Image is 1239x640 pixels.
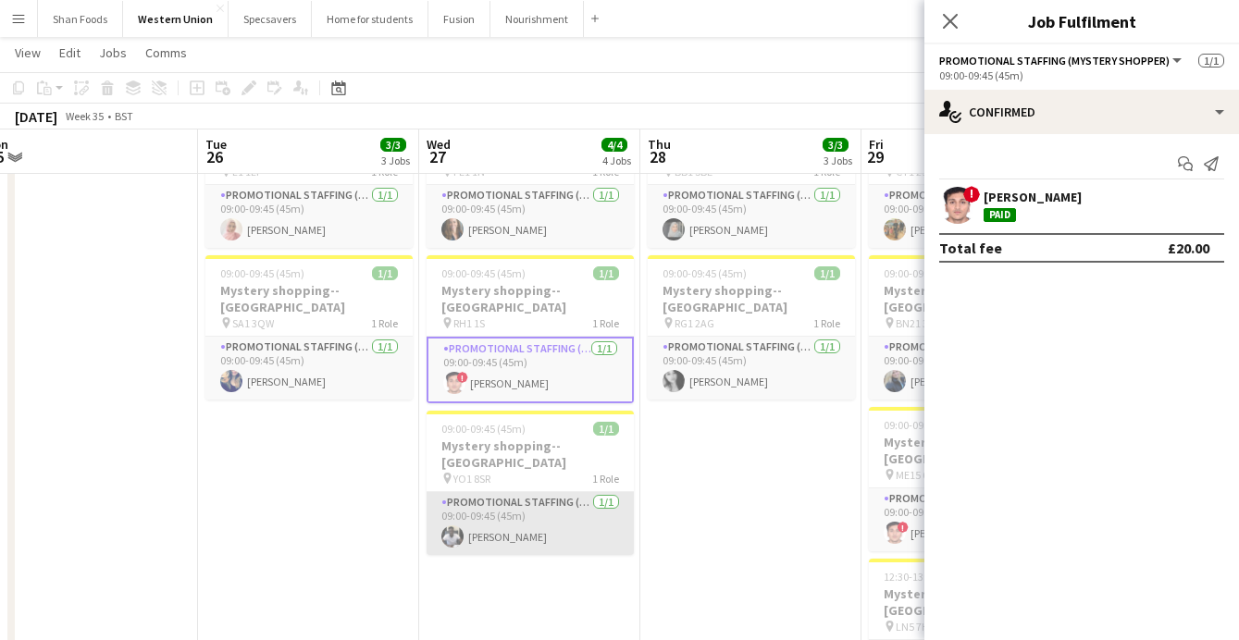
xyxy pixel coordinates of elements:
[427,185,634,248] app-card-role: Promotional Staffing (Mystery Shopper)1/109:00-09:45 (45m)[PERSON_NAME]
[490,1,584,37] button: Nourishment
[884,266,968,280] span: 09:00-09:45 (45m)
[924,9,1239,33] h3: Job Fulfilment
[1168,239,1209,257] div: £20.00
[52,41,88,65] a: Edit
[427,411,634,555] app-job-card: 09:00-09:45 (45m)1/1Mystery shopping--[GEOGRAPHIC_DATA] YO1 8SR1 RolePromotional Staffing (Myster...
[312,1,428,37] button: Home for students
[205,255,413,400] app-job-card: 09:00-09:45 (45m)1/1Mystery shopping--[GEOGRAPHIC_DATA] SA1 3QW1 RolePromotional Staffing (Myster...
[38,1,123,37] button: Shan Foods
[205,104,413,248] app-job-card: 09:00-09:45 (45m)1/1Mystery shopping--[GEOGRAPHIC_DATA] L1 1LP1 RolePromotional Staffing (Mystery...
[939,68,1224,82] div: 09:00-09:45 (45m)
[939,54,1170,68] span: Promotional Staffing (Mystery Shopper)
[138,41,194,65] a: Comms
[220,266,304,280] span: 09:00-09:45 (45m)
[441,266,526,280] span: 09:00-09:45 (45m)
[453,316,485,330] span: RH1 1S
[648,136,671,153] span: Thu
[648,185,855,248] app-card-role: Promotional Staffing (Mystery Shopper)1/109:00-09:45 (45m)[PERSON_NAME]
[427,437,634,471] h3: Mystery shopping--[GEOGRAPHIC_DATA]
[205,282,413,315] h3: Mystery shopping--[GEOGRAPHIC_DATA]
[963,186,980,203] span: !
[984,189,1082,205] div: [PERSON_NAME]
[380,138,406,152] span: 3/3
[884,570,968,584] span: 12:30-13:15 (45m)
[15,107,57,126] div: [DATE]
[372,266,398,280] span: 1/1
[145,44,187,61] span: Comms
[824,154,852,167] div: 3 Jobs
[869,337,1076,400] app-card-role: Promotional Staffing (Mystery Shopper)1/109:00-09:45 (45m)[PERSON_NAME]
[61,109,107,123] span: Week 35
[453,472,490,486] span: YO1 8SR
[427,104,634,248] app-job-card: 09:00-09:45 (45m)1/1Mystery shopping--Peterbrough PE1 1N1 RolePromotional Staffing (Mystery Shopp...
[593,266,619,280] span: 1/1
[592,316,619,330] span: 1 Role
[648,104,855,248] app-job-card: 09:00-09:45 (45m)1/1Mystery shopping--[GEOGRAPHIC_DATA] BB1 5BE1 RolePromotional Staffing (Myster...
[424,146,451,167] span: 27
[592,472,619,486] span: 1 Role
[869,104,1076,248] app-job-card: 09:00-09:45 (45m)1/1Mystery shopping--[GEOGRAPHIC_DATA] CT1 2JH1 RolePromotional Staffing (Myster...
[663,266,747,280] span: 09:00-09:45 (45m)
[939,54,1184,68] button: Promotional Staffing (Mystery Shopper)
[602,154,631,167] div: 4 Jobs
[371,316,398,330] span: 1 Role
[648,337,855,400] app-card-role: Promotional Staffing (Mystery Shopper)1/109:00-09:45 (45m)[PERSON_NAME]
[229,1,312,37] button: Specsavers
[203,146,227,167] span: 26
[675,316,714,330] span: RG1 2AG
[884,418,968,432] span: 09:00-09:45 (45m)
[205,185,413,248] app-card-role: Promotional Staffing (Mystery Shopper)1/109:00-09:45 (45m)[PERSON_NAME]
[869,585,1076,619] h3: Mystery shopping--[GEOGRAPHIC_DATA]
[441,422,526,436] span: 09:00-09:45 (45m)
[898,522,909,533] span: !
[869,255,1076,400] app-job-card: 09:00-09:45 (45m)1/1Mystery shopping--[GEOGRAPHIC_DATA] BN21 3NW1 RolePromotional Staffing (Myste...
[593,422,619,436] span: 1/1
[457,372,468,383] span: !
[869,488,1076,551] app-card-role: Promotional Staffing (Mystery Shopper)1/109:00-09:45 (45m)![PERSON_NAME]
[99,44,127,61] span: Jobs
[866,146,884,167] span: 29
[15,44,41,61] span: View
[869,282,1076,315] h3: Mystery shopping--[GEOGRAPHIC_DATA]
[232,316,274,330] span: SA1 3QW
[869,136,884,153] span: Fri
[896,620,935,634] span: LN5 7HE
[645,146,671,167] span: 28
[869,407,1076,551] app-job-card: 09:00-09:45 (45m)1/1Mystery shopping--[GEOGRAPHIC_DATA] ME15 6AS1 RolePromotional Staffing (Myste...
[896,316,944,330] span: BN21 3NW
[427,492,634,555] app-card-role: Promotional Staffing (Mystery Shopper)1/109:00-09:45 (45m)[PERSON_NAME]
[648,282,855,315] h3: Mystery shopping--[GEOGRAPHIC_DATA]
[869,185,1076,248] app-card-role: Promotional Staffing (Mystery Shopper)1/109:00-09:45 (45m)[PERSON_NAME]-Dieppedalle
[939,239,1002,257] div: Total fee
[205,136,227,153] span: Tue
[427,255,634,403] app-job-card: 09:00-09:45 (45m)1/1Mystery shopping--[GEOGRAPHIC_DATA] RH1 1S1 RolePromotional Staffing (Mystery...
[59,44,81,61] span: Edit
[813,316,840,330] span: 1 Role
[648,255,855,400] app-job-card: 09:00-09:45 (45m)1/1Mystery shopping--[GEOGRAPHIC_DATA] RG1 2AG1 RolePromotional Staffing (Myster...
[814,266,840,280] span: 1/1
[1198,54,1224,68] span: 1/1
[381,154,410,167] div: 3 Jobs
[427,136,451,153] span: Wed
[7,41,48,65] a: View
[896,468,940,482] span: ME15 6AS
[427,337,634,403] app-card-role: Promotional Staffing (Mystery Shopper)1/109:00-09:45 (45m)![PERSON_NAME]
[92,41,134,65] a: Jobs
[123,1,229,37] button: Western Union
[428,1,490,37] button: Fusion
[205,337,413,400] app-card-role: Promotional Staffing (Mystery Shopper)1/109:00-09:45 (45m)[PERSON_NAME]
[984,208,1016,222] div: Paid
[869,434,1076,467] h3: Mystery shopping--[GEOGRAPHIC_DATA]
[427,282,634,315] h3: Mystery shopping--[GEOGRAPHIC_DATA]
[115,109,133,123] div: BST
[823,138,849,152] span: 3/3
